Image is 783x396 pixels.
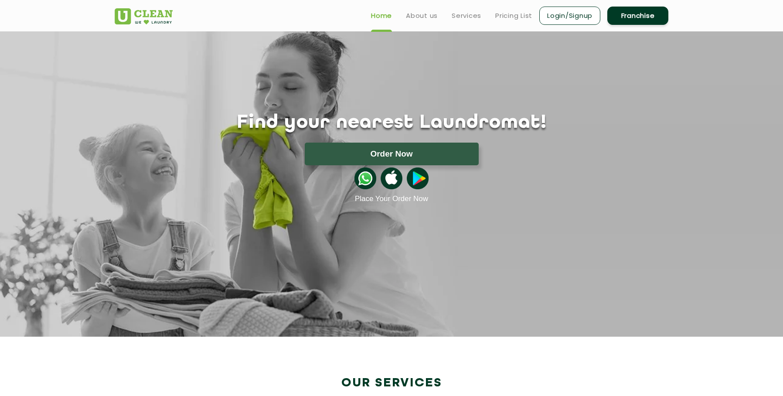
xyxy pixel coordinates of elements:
a: Services [452,10,481,21]
img: playstoreicon.png [407,167,429,189]
a: Login/Signup [539,7,600,25]
a: About us [406,10,438,21]
a: Pricing List [495,10,532,21]
a: Home [371,10,392,21]
button: Order Now [305,143,479,165]
img: UClean Laundry and Dry Cleaning [115,8,173,24]
h2: Our Services [115,376,668,390]
a: Place Your Order Now [355,195,428,203]
img: whatsappicon.png [354,167,376,189]
img: apple-icon.png [381,167,402,189]
h1: Find your nearest Laundromat! [108,112,675,134]
a: Franchise [607,7,668,25]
